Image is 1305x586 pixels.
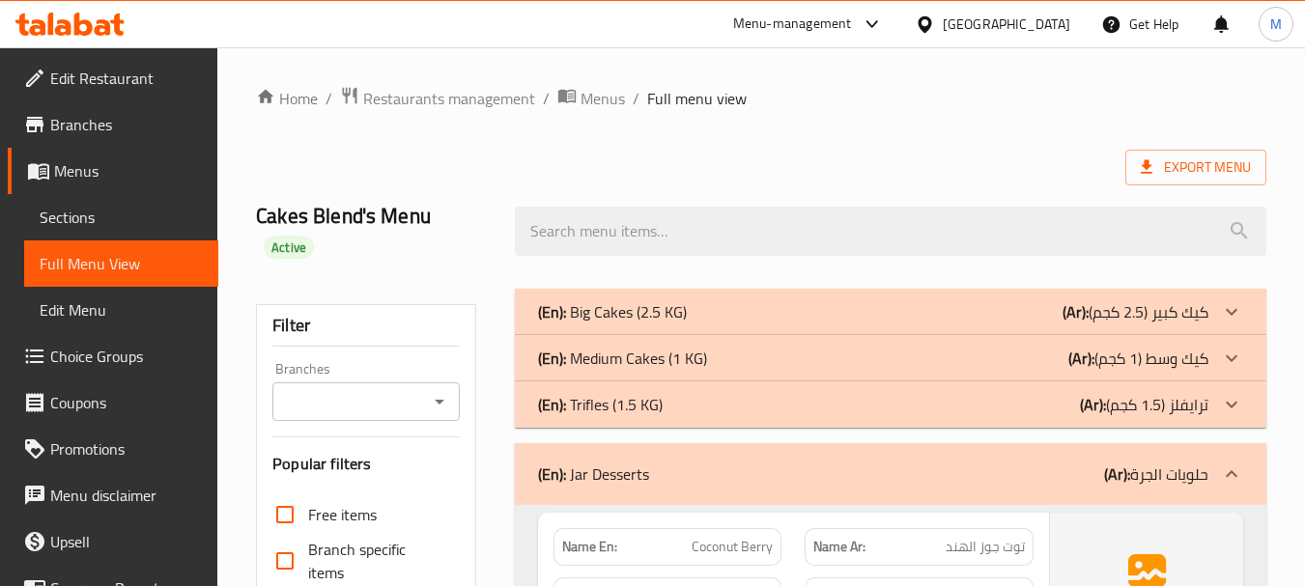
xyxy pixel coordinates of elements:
[1080,393,1208,416] p: ترايفلز (1.5 كجم)
[308,503,377,526] span: Free items
[562,537,617,557] strong: Name En:
[50,530,203,553] span: Upsell
[340,86,535,111] a: Restaurants management
[538,347,707,370] p: Medium Cakes (1 KG)
[1141,155,1251,180] span: Export Menu
[1104,462,1208,486] p: حلويات الجرة
[1063,300,1208,323] p: كيك كبير (2.5 كجم)
[538,390,566,419] b: (En):
[8,379,218,426] a: Coupons
[1068,344,1094,373] b: (Ar):
[1068,347,1208,370] p: كيك وسط (1 كجم)
[24,240,218,287] a: Full Menu View
[264,238,314,257] span: Active
[733,13,852,36] div: Menu-management
[8,148,218,194] a: Menus
[272,305,459,347] div: Filter
[256,87,318,110] a: Home
[943,14,1070,35] div: [GEOGRAPHIC_DATA]
[538,344,566,373] b: (En):
[538,297,566,326] b: (En):
[515,443,1266,505] div: (En): Jar Desserts(Ar):حلويات الجرة
[538,460,566,488] b: (En):
[633,87,639,110] li: /
[813,537,865,557] strong: Name Ar:
[24,194,218,240] a: Sections
[538,462,649,486] p: Jar Desserts
[264,236,314,259] div: Active
[946,537,1025,557] span: توت جوز الهند
[515,289,1266,335] div: (En): Big Cakes (2.5 KG)(Ar):كيك كبير (2.5 كجم)
[363,87,535,110] span: Restaurants management
[581,87,625,110] span: Menus
[8,101,218,148] a: Branches
[308,538,443,584] span: Branch specific items
[40,252,203,275] span: Full Menu View
[8,333,218,379] a: Choice Groups
[40,298,203,321] span: Edit Menu
[647,87,747,110] span: Full menu view
[538,393,663,416] p: Trifles (1.5 KG)
[50,67,203,90] span: Edit Restaurant
[50,484,203,507] span: Menu disclaimer
[1270,14,1282,35] span: M
[1063,297,1089,326] b: (Ar):
[50,437,203,460] span: Promotions
[515,207,1266,256] input: search
[50,113,203,136] span: Branches
[1104,460,1130,488] b: (Ar):
[8,472,218,518] a: Menu disclaimer
[692,537,773,557] span: Coconut Berry
[543,87,550,110] li: /
[54,159,203,182] span: Menus
[1125,150,1266,185] span: Export Menu
[256,202,491,260] h2: Cakes Blend's Menu
[24,287,218,333] a: Edit Menu
[8,426,218,472] a: Promotions
[1080,390,1106,419] b: (Ar):
[8,55,218,101] a: Edit Restaurant
[272,453,459,475] h3: Popular filters
[426,388,453,415] button: Open
[557,86,625,111] a: Menus
[8,518,218,565] a: Upsell
[326,87,332,110] li: /
[256,86,1266,111] nav: breadcrumb
[40,206,203,229] span: Sections
[515,335,1266,381] div: (En): Medium Cakes (1 KG)(Ar):كيك وسط (1 كجم)
[515,381,1266,428] div: (En): Trifles (1.5 KG)(Ar):ترايفلز (1.5 كجم)
[538,300,687,323] p: Big Cakes (2.5 KG)
[50,391,203,414] span: Coupons
[50,345,203,368] span: Choice Groups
